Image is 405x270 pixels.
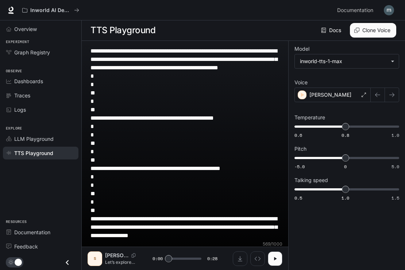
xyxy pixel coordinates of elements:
[233,251,247,266] button: Download audio
[342,132,349,138] span: 0.8
[105,252,128,259] p: [PERSON_NAME]
[14,92,30,99] span: Traces
[3,240,78,253] a: Feedback
[19,3,82,18] button: All workspaces
[294,80,308,85] p: Voice
[382,3,396,18] button: User avatar
[344,163,347,170] span: 0
[342,195,349,201] span: 1.0
[3,103,78,116] a: Logs
[59,255,76,270] button: Close drawer
[90,23,155,38] h1: TTS Playground
[3,46,78,59] a: Graph Registry
[337,6,373,15] span: Documentation
[14,106,26,113] span: Logs
[300,58,387,65] div: inworld-tts-1-max
[3,89,78,102] a: Traces
[14,77,43,85] span: Dashboards
[294,146,306,151] p: Pitch
[14,49,50,56] span: Graph Registry
[14,135,54,143] span: LLM Playground
[3,75,78,88] a: Dashboards
[350,23,396,38] button: Clone Voice
[391,195,399,201] span: 1.5
[334,3,379,18] a: Documentation
[320,23,344,38] a: Docs
[14,25,37,33] span: Overview
[14,149,53,157] span: TTS Playground
[3,147,78,159] a: TTS Playground
[250,251,265,266] button: Inspect
[105,259,140,265] p: Let’s explore what happens when demand shocks occur. If prices are flexible, they can adjust quic...
[294,115,325,120] p: Temperature
[3,132,78,145] a: LLM Playground
[294,132,302,138] span: 0.6
[207,255,217,262] span: 0:28
[294,178,328,183] p: Talking speed
[14,228,50,236] span: Documentation
[294,195,302,201] span: 0.5
[391,163,399,170] span: 5.0
[15,258,22,266] span: Dark mode toggle
[128,253,139,258] button: Copy Voice ID
[30,7,71,13] p: Inworld AI Demos
[3,23,78,35] a: Overview
[14,243,38,250] span: Feedback
[153,255,163,262] span: 0:00
[309,91,351,99] p: [PERSON_NAME]
[391,132,399,138] span: 1.0
[89,253,101,265] div: S
[3,226,78,239] a: Documentation
[295,54,399,68] div: inworld-tts-1-max
[384,5,394,15] img: User avatar
[294,46,309,51] p: Model
[294,163,305,170] span: -5.0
